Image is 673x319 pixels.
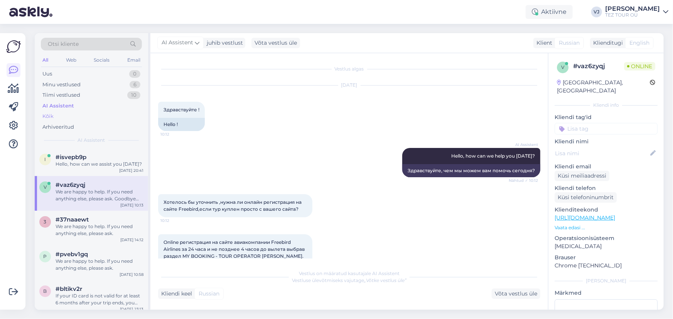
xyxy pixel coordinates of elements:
[251,38,300,48] div: Võta vestlus üle
[158,290,192,298] div: Kliendi keel
[56,258,143,272] div: We are happy to help. If you need anything else, please ask.
[164,199,303,212] span: Хотелось бы уточнить ,нужна ли онлайн регистрация на сайте Freebird,если тур куплен просто с ваше...
[555,262,658,270] p: Chrome [TECHNICAL_ID]
[56,292,143,306] div: If your ID card is not valid for at least 6 months after your trip ends, you might have problems ...
[555,242,658,250] p: [MEDICAL_DATA]
[44,184,47,190] span: v
[158,82,540,89] div: [DATE]
[92,55,111,65] div: Socials
[160,131,189,137] span: 10:12
[559,39,580,47] span: Russian
[130,81,140,89] div: 6
[56,181,85,188] span: #vaz6zyqj
[162,39,193,47] span: AI Assistent
[204,39,243,47] div: juhib vestlust
[555,138,658,146] p: Kliendi nimi
[451,153,535,159] span: Hello, how can we help you [DATE]?
[129,70,140,78] div: 0
[605,12,660,18] div: TEZ TOUR OÜ
[629,39,649,47] span: English
[64,55,78,65] div: Web
[44,156,46,162] span: i
[533,39,552,47] div: Klient
[292,277,406,283] span: Vestluse ülevõtmiseks vajutage
[42,70,52,78] div: Uus
[555,192,617,203] div: Küsi telefoninumbrit
[555,149,649,158] input: Lisa nimi
[119,168,143,173] div: [DATE] 20:41
[561,64,564,70] span: v
[56,154,86,161] span: #isvepb9p
[591,7,602,17] div: VJ
[605,6,660,12] div: [PERSON_NAME]
[555,113,658,121] p: Kliendi tag'id
[555,289,658,297] p: Märkmed
[299,270,400,276] span: Vestlus on määratud kasutajale AI Assistent
[56,285,82,292] span: #bltikv2r
[42,102,74,110] div: AI Assistent
[164,239,306,273] span: Online регистрация на сайте авиакомпании Freebird Airlines за 24 часа и не позднее 4 часов до выл...
[42,123,74,131] div: Arhiveeritud
[56,216,89,223] span: #37naaewt
[42,112,54,120] div: Kõik
[509,178,538,183] span: Nähtud ✓ 10:12
[509,142,538,148] span: AI Assistent
[6,39,21,54] img: Askly Logo
[590,39,623,47] div: Klienditugi
[120,237,143,243] div: [DATE] 14:12
[555,206,658,214] p: Klienditeekond
[624,62,655,71] span: Online
[127,91,140,99] div: 10
[42,81,81,89] div: Minu vestlused
[555,214,615,221] a: [URL][DOMAIN_NAME]
[44,219,47,225] span: 3
[56,161,143,168] div: Hello, how can we assist you [DATE]?
[41,55,50,65] div: All
[56,251,88,258] span: #pvebv1gq
[555,277,658,284] div: [PERSON_NAME]
[555,171,609,181] div: Küsi meiliaadressi
[120,202,143,208] div: [DATE] 10:13
[605,6,668,18] a: [PERSON_NAME]TEZ TOUR OÜ
[555,254,658,262] p: Brauser
[158,65,540,72] div: Vestlus algas
[555,123,658,134] input: Lisa tag
[555,102,658,109] div: Kliendi info
[164,107,199,112] span: Здравствуйте !
[555,234,658,242] p: Operatsioonisüsteem
[120,272,143,277] div: [DATE] 10:58
[573,62,624,71] div: # vaz6zyqj
[78,137,105,144] span: AI Assistent
[199,290,219,298] span: Russian
[364,277,406,283] i: „Võtke vestlus üle”
[555,184,658,192] p: Kliendi telefon
[160,218,189,223] span: 10:12
[42,91,80,99] div: Tiimi vestlused
[158,118,205,131] div: Hello !
[555,163,658,171] p: Kliendi email
[555,224,658,231] p: Vaata edasi ...
[44,254,47,259] span: p
[402,164,540,177] div: Здравствуйте, чем мы можем вам помочь сегодня?
[48,40,79,48] span: Otsi kliente
[44,288,47,294] span: b
[557,79,650,95] div: [GEOGRAPHIC_DATA], [GEOGRAPHIC_DATA]
[126,55,142,65] div: Email
[120,306,143,312] div: [DATE] 23:13
[526,5,573,19] div: Aktiivne
[492,289,540,299] div: Võta vestlus üle
[56,223,143,237] div: We are happy to help. If you need anything else, please ask.
[56,188,143,202] div: We are happy to help. If you need anything else, please ask. Goodbye and have a great day!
